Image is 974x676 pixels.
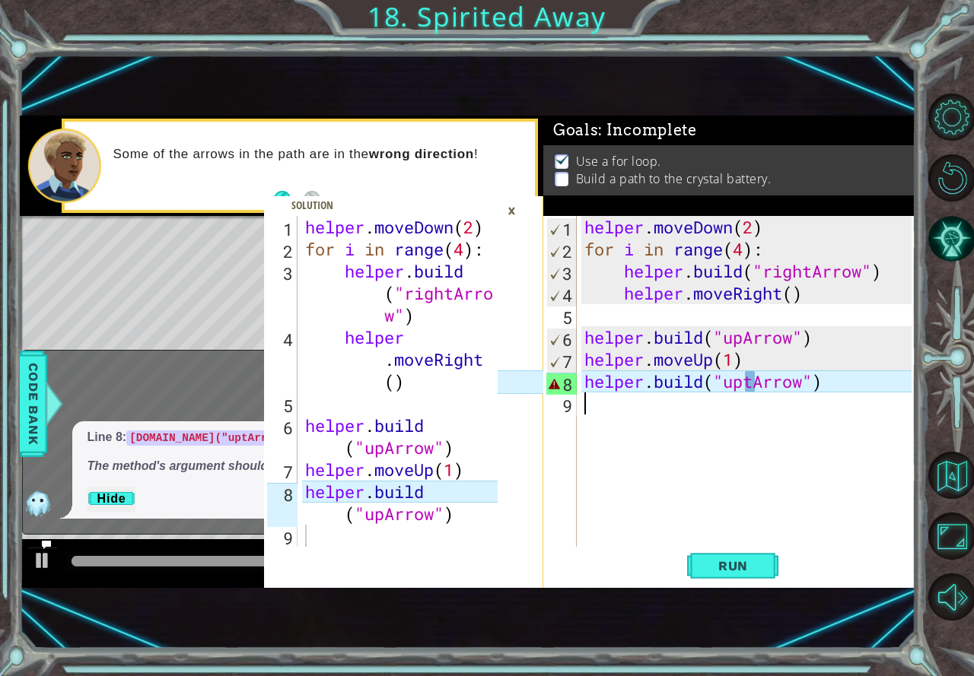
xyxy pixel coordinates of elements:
[23,488,53,519] img: AI
[547,351,577,373] div: 7
[267,527,298,549] div: 9
[267,483,298,527] div: 8
[267,461,298,483] div: 7
[598,121,696,139] span: : Incomplete
[547,328,577,351] div: 6
[27,547,58,578] button: Ctrl + P: Play
[284,198,341,213] div: Solution
[267,395,298,417] div: 5
[555,153,570,165] img: Check mark for checkbox
[267,262,298,328] div: 3
[546,395,577,417] div: 9
[547,262,577,284] div: 3
[576,170,772,187] p: Build a path to the crystal battery.
[21,357,46,450] span: Code Bank
[267,218,298,240] div: 1
[547,240,577,262] div: 2
[546,373,577,395] div: 8
[547,218,577,240] div: 1
[267,328,298,395] div: 4
[113,146,525,163] p: Some of the arrows in the path are in the !
[88,429,452,446] p: Line 8: is misspelled.
[126,430,297,446] code: [DOMAIN_NAME]("uptArrow")
[687,547,778,585] button: Shift+Enter: Run current code.
[88,459,452,472] em: The method's argument should be , not .
[930,445,974,506] a: Back to Map
[88,487,136,511] button: Hide
[267,240,298,262] div: 2
[547,284,577,306] div: 4
[576,153,661,170] p: Use a for loop.
[500,198,524,224] div: ×
[553,121,697,140] span: Goals
[703,558,763,573] span: Run
[546,306,577,328] div: 5
[267,417,298,461] div: 6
